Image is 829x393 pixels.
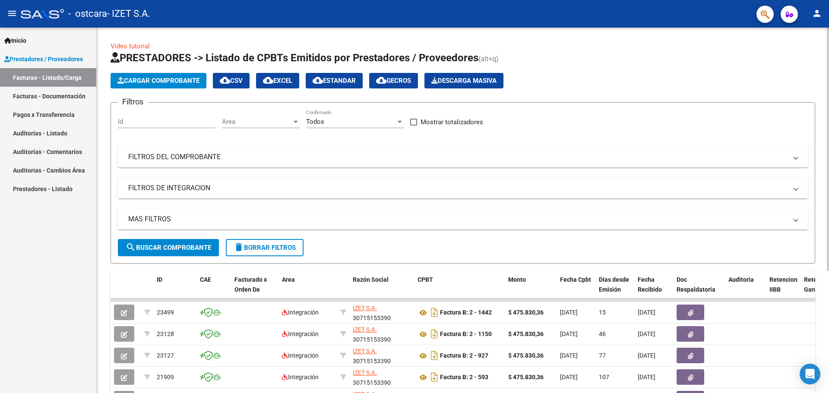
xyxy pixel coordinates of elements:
[128,214,787,224] mat-panel-title: MAS FILTROS
[508,309,544,316] strong: $ 475.830,36
[560,352,578,359] span: [DATE]
[220,75,230,85] mat-icon: cloud_download
[353,325,411,343] div: 30715153390
[418,276,433,283] span: CPBT
[728,276,754,283] span: Auditoria
[353,368,411,386] div: 30715153390
[118,239,219,256] button: Buscar Comprobante
[353,276,389,283] span: Razón Social
[376,77,411,85] span: Gecros
[508,276,526,283] span: Monto
[128,183,787,193] mat-panel-title: FILTROS DE INTEGRACION
[7,8,17,19] mat-icon: menu
[111,52,478,64] span: PRESTADORES -> Listado de CPBTs Emitidos por Prestadores / Proveedores
[111,42,150,50] a: Video tutorial
[812,8,822,19] mat-icon: person
[429,370,440,384] i: Descargar documento
[157,276,162,283] span: ID
[278,270,337,308] datatable-header-cell: Area
[118,147,808,167] mat-expansion-panel-header: FILTROS DEL COMPROBANTE
[4,36,26,45] span: Inicio
[429,349,440,362] i: Descargar documento
[118,96,148,108] h3: Filtros
[508,352,544,359] strong: $ 475.830,36
[349,270,414,308] datatable-header-cell: Razón Social
[560,374,578,380] span: [DATE]
[638,374,655,380] span: [DATE]
[282,352,319,359] span: Integración
[220,77,243,85] span: CSV
[128,152,787,162] mat-panel-title: FILTROS DEL COMPROBANTE
[196,270,231,308] datatable-header-cell: CAE
[369,73,418,88] button: Gecros
[508,330,544,337] strong: $ 475.830,36
[414,270,505,308] datatable-header-cell: CPBT
[306,118,324,126] span: Todos
[353,348,377,355] span: IZET S.A.
[431,77,497,85] span: Descarga Masiva
[599,374,609,380] span: 107
[599,352,606,359] span: 77
[157,330,174,337] span: 23128
[478,55,499,63] span: (alt+q)
[353,346,411,365] div: 30715153390
[599,309,606,316] span: 15
[353,369,377,376] span: IZET S.A.
[107,4,150,23] span: - IZET S.A.
[234,244,296,252] span: Borrar Filtros
[263,75,273,85] mat-icon: cloud_download
[353,326,377,333] span: IZET S.A.
[157,309,174,316] span: 23499
[126,244,211,252] span: Buscar Comprobante
[557,270,595,308] datatable-header-cell: Fecha Cpbt
[634,270,673,308] datatable-header-cell: Fecha Recibido
[222,118,292,126] span: Area
[282,330,319,337] span: Integración
[353,305,377,311] span: IZET S.A.
[560,330,578,337] span: [DATE]
[111,73,206,88] button: Cargar Comprobante
[560,309,578,316] span: [DATE]
[256,73,299,88] button: EXCEL
[595,270,634,308] datatable-header-cell: Días desde Emisión
[234,242,244,252] mat-icon: delete
[313,75,323,85] mat-icon: cloud_download
[157,374,174,380] span: 21909
[117,77,199,85] span: Cargar Comprobante
[153,270,196,308] datatable-header-cell: ID
[424,73,503,88] app-download-masive: Descarga masiva de comprobantes (adjuntos)
[429,305,440,319] i: Descargar documento
[505,270,557,308] datatable-header-cell: Monto
[68,4,107,23] span: - ostcara
[440,352,488,359] strong: Factura B: 2 - 927
[376,75,386,85] mat-icon: cloud_download
[424,73,503,88] button: Descarga Masiva
[673,270,725,308] datatable-header-cell: Doc Respaldatoria
[769,276,797,293] span: Retencion IIBB
[118,209,808,230] mat-expansion-panel-header: MAS FILTROS
[306,73,363,88] button: Estandar
[4,54,83,64] span: Prestadores / Proveedores
[440,309,492,316] strong: Factura B: 2 - 1442
[234,276,267,293] span: Facturado x Orden De
[313,77,356,85] span: Estandar
[725,270,766,308] datatable-header-cell: Auditoria
[282,276,295,283] span: Area
[282,309,319,316] span: Integración
[638,352,655,359] span: [DATE]
[231,270,278,308] datatable-header-cell: Facturado x Orden De
[800,364,820,384] div: Open Intercom Messenger
[157,352,174,359] span: 23127
[599,276,629,293] span: Días desde Emisión
[429,327,440,341] i: Descargar documento
[353,303,411,321] div: 30715153390
[638,309,655,316] span: [DATE]
[638,330,655,337] span: [DATE]
[213,73,250,88] button: CSV
[421,117,483,127] span: Mostrar totalizadores
[677,276,715,293] span: Doc Respaldatoria
[226,239,304,256] button: Borrar Filtros
[263,77,292,85] span: EXCEL
[766,270,801,308] datatable-header-cell: Retencion IIBB
[282,374,319,380] span: Integración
